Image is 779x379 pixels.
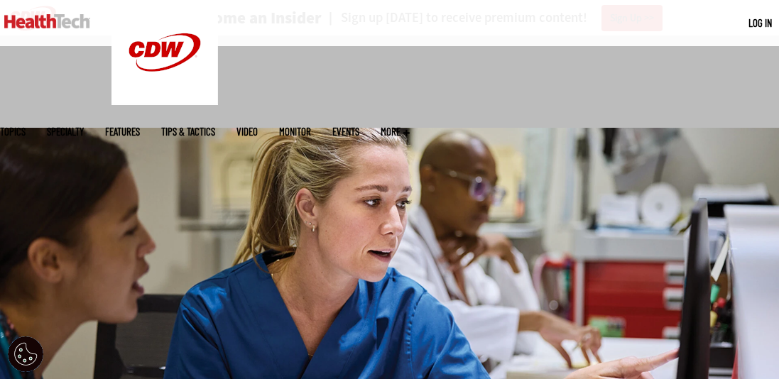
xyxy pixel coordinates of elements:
a: Video [236,126,258,137]
span: More [381,126,410,137]
span: Specialty [47,126,84,137]
img: Home [4,14,90,28]
a: Tips & Tactics [161,126,215,137]
a: Log in [748,16,772,29]
div: Cookie Settings [8,336,43,372]
div: User menu [748,16,772,31]
button: Open Preferences [8,336,43,372]
a: CDW [111,94,218,109]
a: MonITor [279,126,311,137]
a: Features [105,126,140,137]
a: Events [332,126,359,137]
